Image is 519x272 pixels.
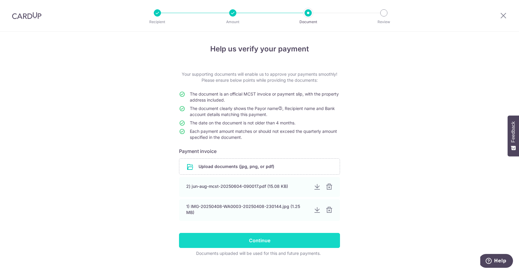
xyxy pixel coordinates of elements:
p: Your supporting documents will enable us to approve your payments smoothly! Please ensure below p... [179,71,340,83]
h4: Help us verify your payment [179,44,340,54]
span: Each payment amount matches or should not exceed the quarterly amount specified in the document. [190,129,337,140]
div: 2) jun-aug-mcst-20250604-090017.pdf (15.08 KB) [186,183,309,189]
span: The document is an official MCST invoice or payment slip, with the property address included. [190,91,339,102]
button: Feedback - Show survey [508,115,519,156]
div: Documents uploaded will be used for this and future payments. [179,250,338,256]
div: Upload documents (jpg, png, or pdf) [179,158,340,175]
p: Document [286,19,330,25]
p: Amount [211,19,255,25]
input: Continue [179,233,340,248]
iframe: Opens a widget where you can find more information [480,254,513,269]
span: The date on the document is not older than 4 months. [190,120,296,125]
img: CardUp [12,12,41,19]
p: Recipient [135,19,180,25]
h6: Payment invoice [179,148,340,155]
div: 1) IMG-20250408-WA0003-20250408-230144.jpg (1.25 MB) [186,203,309,215]
p: Review [362,19,406,25]
span: The document clearly shows the Payor name , Recipient name and Bank account details matching this... [190,106,335,117]
span: Feedback [511,121,516,142]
